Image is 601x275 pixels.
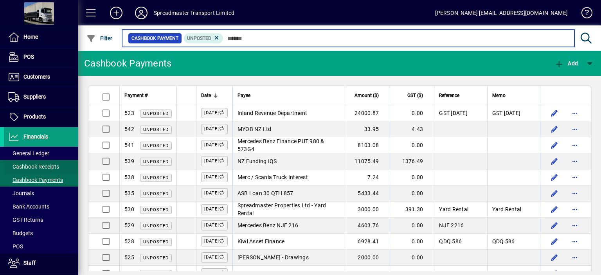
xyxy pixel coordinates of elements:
span: Suppliers [23,93,46,100]
span: 538 [124,174,134,180]
span: QDQ 586 [492,238,515,244]
span: Merc / Scania Truck Interest [238,174,308,180]
a: Products [4,107,78,127]
a: Journals [4,187,78,200]
button: Edit [548,123,561,135]
span: 529 [124,222,134,228]
a: Cashbook Receipts [4,160,78,173]
td: 33.95 [345,121,390,137]
span: Unposted [143,223,169,228]
div: Payee [238,91,340,100]
button: Add [552,56,580,70]
span: Date [201,91,211,100]
span: Amount ($) [354,91,379,100]
span: GST Returns [8,217,43,223]
button: More options [569,123,581,135]
td: 391.30 [390,201,434,217]
div: GST ($) [395,91,430,100]
span: POS [8,243,23,250]
button: Edit [548,187,561,200]
span: NZ Funding IQS [238,158,277,164]
span: 525 [124,254,134,261]
span: Mercedes Benz Finance PUT 980 & 573G4 [238,138,324,152]
div: Amount ($) [350,91,386,100]
td: 0.00 [390,250,434,266]
td: 7.24 [345,169,390,185]
div: Spreadmaster Transport Limited [154,7,234,19]
button: Edit [548,139,561,151]
label: [DATE] [201,204,228,214]
span: Payee [238,91,250,100]
span: POS [23,54,34,60]
label: [DATE] [201,172,228,182]
span: NJF 2216 [439,222,464,228]
label: [DATE] [201,140,228,150]
button: Add [104,6,129,20]
button: Filter [85,31,115,45]
span: Bank Accounts [8,203,49,210]
mat-chip: Transaction status: Unposted [184,33,223,43]
a: General Ledger [4,147,78,160]
span: 541 [124,142,134,148]
div: Reference [439,91,482,100]
span: 539 [124,158,134,164]
button: More options [569,107,581,119]
span: 542 [124,126,134,132]
span: Unposted [143,239,169,244]
span: Customers [23,74,50,80]
button: More options [569,235,581,248]
span: 528 [124,238,134,244]
button: Edit [548,203,561,216]
td: 2000.00 [345,250,390,266]
label: [DATE] [201,124,228,134]
button: Edit [548,171,561,183]
span: Financials [23,133,48,140]
span: Memo [492,91,506,100]
span: Unposted [143,127,169,132]
span: MYOB NZ Ltd [238,126,272,132]
a: Bank Accounts [4,200,78,213]
td: 1376.49 [390,153,434,169]
td: 5433.44 [345,185,390,201]
a: Home [4,27,78,47]
td: 0.00 [390,105,434,121]
span: Cashbook Payment [131,34,178,42]
span: 523 [124,110,134,116]
span: Home [23,34,38,40]
label: [DATE] [201,252,228,262]
span: QDQ 586 [439,238,462,244]
span: Unposted [143,255,169,261]
span: Unposted [143,111,169,116]
button: More options [569,203,581,216]
span: Unposted [143,175,169,180]
td: 11075.49 [345,153,390,169]
button: Edit [548,235,561,248]
td: 4603.76 [345,217,390,234]
label: [DATE] [201,188,228,198]
span: Journals [8,190,34,196]
a: POS [4,240,78,253]
td: 0.00 [390,217,434,234]
span: Kiwi Asset Finance [238,238,285,244]
span: Staff [23,260,36,266]
span: Unposted [143,159,169,164]
span: Cashbook Payments [8,177,63,183]
td: 0.00 [390,137,434,153]
label: [DATE] [201,220,228,230]
span: 530 [124,206,134,212]
span: GST ($) [407,91,423,100]
span: GST [DATE] [439,110,468,116]
a: POS [4,47,78,67]
button: Edit [548,155,561,167]
span: 535 [124,190,134,196]
button: More options [569,139,581,151]
span: ASB Loan 30 QTH 857 [238,190,293,196]
span: Spreadmaster Properties Ltd - Yard Rental [238,202,326,216]
button: More options [569,187,581,200]
button: More options [569,219,581,232]
span: Yard Rental [492,206,522,212]
div: Cashbook Payments [84,57,171,70]
span: Inland Revenue Department [238,110,307,116]
a: Knowledge Base [576,2,591,27]
button: Edit [548,219,561,232]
